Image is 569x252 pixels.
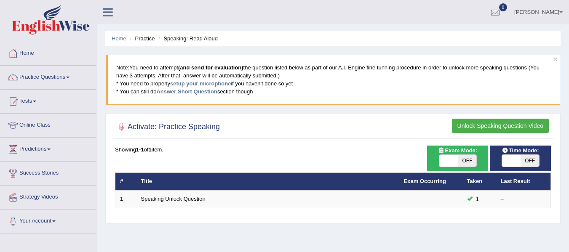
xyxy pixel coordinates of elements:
b: 1-1 [136,146,144,153]
blockquote: You need to attempt the question listed below as part of our A.I. Engine fine tunning procedure i... [106,55,560,104]
span: OFF [458,155,476,167]
a: Practice Questions [0,66,96,87]
span: 0 [499,3,508,11]
th: # [115,172,136,190]
a: Answer Short Question [156,88,217,95]
span: Exam Mode: [435,146,480,155]
th: Taken [462,172,496,190]
a: Tests [0,90,96,111]
th: Title [136,172,399,190]
h2: Activate: Practice Speaking [115,121,220,133]
a: Online Class [0,114,96,135]
a: Exam Occurring [404,178,446,184]
a: Home [112,35,126,42]
td: 1 [115,190,136,208]
li: Speaking: Read Aloud [156,34,218,42]
b: (and send for evaluation) [178,64,243,71]
b: 1 [149,146,152,153]
th: Last Result [496,172,551,190]
span: OFF [521,155,539,167]
a: setup your microphone [170,80,231,87]
button: × [553,55,558,64]
a: Predictions [0,138,96,159]
a: Success Stories [0,162,96,183]
a: Strategy Videos [0,186,96,207]
span: Time Mode: [499,146,542,155]
li: Practice [128,34,155,42]
div: Showing of item. [115,146,551,154]
a: Home [0,42,96,63]
span: You can still take this question [473,195,482,204]
button: Unlock Speaking Question Video [452,119,549,133]
div: – [501,195,546,203]
div: Show exams occurring in exams [427,146,488,171]
a: Your Account [0,210,96,231]
a: Speaking Unlock Question [141,196,206,202]
span: Note: [116,64,129,71]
